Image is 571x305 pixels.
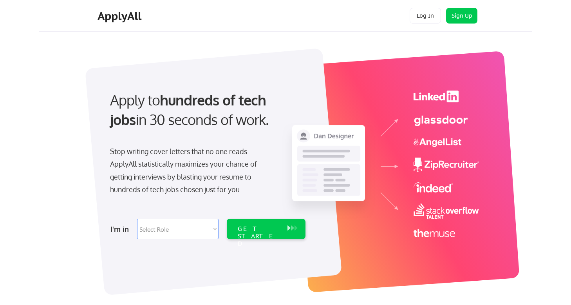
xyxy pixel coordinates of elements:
div: Stop writing cover letters that no one reads. ApplyAll statistically maximizes your chance of get... [110,145,271,196]
button: Sign Up [446,8,477,24]
button: Log In [410,8,441,24]
strong: hundreds of tech jobs [110,91,269,128]
div: Apply to in 30 seconds of work. [110,90,302,130]
div: ApplyAll [98,9,144,23]
div: GET STARTED [238,225,280,248]
div: I'm in [110,223,132,235]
